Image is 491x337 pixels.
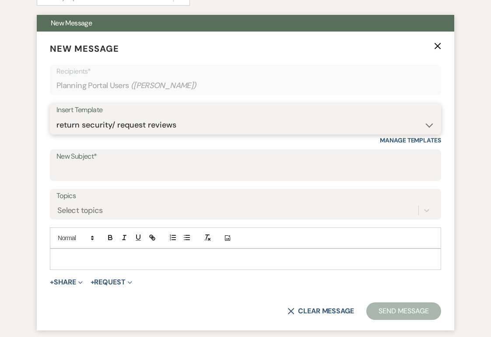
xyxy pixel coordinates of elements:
label: New Subject* [56,150,435,163]
div: Insert Template [56,104,435,117]
button: Send Message [366,302,441,320]
a: Manage Templates [380,136,441,144]
span: ( [PERSON_NAME] ) [131,80,196,92]
span: New Message [51,18,92,28]
span: New Message [50,43,119,54]
button: Share [50,279,83,286]
span: + [91,279,95,286]
div: Planning Portal Users [56,77,435,94]
button: Clear message [288,308,354,315]
span: + [50,279,54,286]
div: Select topics [57,205,103,216]
p: Recipients* [56,66,435,77]
label: Topics [56,190,435,202]
button: Request [91,279,132,286]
